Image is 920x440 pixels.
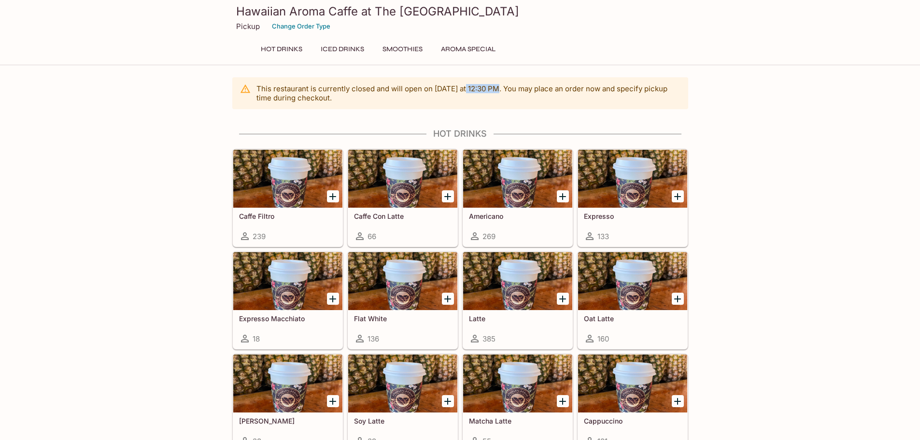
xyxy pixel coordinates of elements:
button: Add Matcha Latte [557,395,569,407]
a: Expresso Macchiato18 [233,252,343,349]
a: Americano269 [463,149,573,247]
div: Expresso Macchiato [233,252,342,310]
span: 18 [253,334,260,343]
h5: Matcha Latte [469,417,566,425]
button: Add Caffe Filtro [327,190,339,202]
button: Add Americano [557,190,569,202]
button: Add Expresso Macchiato [327,293,339,305]
div: Caffe Filtro [233,150,342,208]
div: Latte [463,252,572,310]
button: Hot Drinks [255,43,308,56]
div: Americano [463,150,572,208]
button: Aroma Special [436,43,501,56]
p: This restaurant is currently closed and will open on [DATE] at 12:30 PM . You may place an order ... [256,84,680,102]
a: Expresso133 [578,149,688,247]
div: Almond Latte [233,355,342,412]
span: 133 [597,232,609,241]
div: Matcha Latte [463,355,572,412]
a: Flat White136 [348,252,458,349]
button: Add Oat Latte [672,293,684,305]
h5: Flat White [354,314,452,323]
h4: Hot Drinks [232,128,688,139]
a: Latte385 [463,252,573,349]
a: Caffe Con Latte66 [348,149,458,247]
button: Add Latte [557,293,569,305]
h5: Expresso [584,212,681,220]
h5: Caffe Con Latte [354,212,452,220]
button: Add Flat White [442,293,454,305]
a: Oat Latte160 [578,252,688,349]
div: Expresso [578,150,687,208]
h5: Expresso Macchiato [239,314,337,323]
button: Change Order Type [268,19,335,34]
span: 136 [368,334,379,343]
button: Smoothies [377,43,428,56]
h5: Caffe Filtro [239,212,337,220]
a: Caffe Filtro239 [233,149,343,247]
h5: [PERSON_NAME] [239,417,337,425]
span: 160 [597,334,609,343]
button: Add Cappuccino [672,395,684,407]
h5: Latte [469,314,566,323]
div: Soy Latte [348,355,457,412]
button: Add Soy Latte [442,395,454,407]
button: Iced Drinks [315,43,369,56]
button: Add Expresso [672,190,684,202]
h5: Americano [469,212,566,220]
h5: Cappuccino [584,417,681,425]
div: Cappuccino [578,355,687,412]
div: Flat White [348,252,457,310]
button: Add Caffe Con Latte [442,190,454,202]
span: 269 [482,232,495,241]
div: Caffe Con Latte [348,150,457,208]
button: Add Almond Latte [327,395,339,407]
span: 385 [482,334,495,343]
h5: Soy Latte [354,417,452,425]
span: 239 [253,232,266,241]
div: Oat Latte [578,252,687,310]
span: 66 [368,232,376,241]
h5: Oat Latte [584,314,681,323]
h3: Hawaiian Aroma Caffe at The [GEOGRAPHIC_DATA] [236,4,684,19]
p: Pickup [236,22,260,31]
